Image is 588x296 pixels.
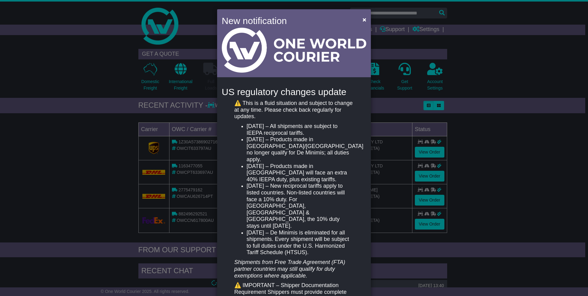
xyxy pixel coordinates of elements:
button: Close [360,13,369,26]
h4: New notification [222,14,354,28]
li: [DATE] – De Minimis is eliminated for all shipments. Every shipment will be subject to full dutie... [247,230,354,256]
li: [DATE] – New reciprocal tariffs apply to listed countries. Non-listed countries will face a 10% d... [247,183,354,229]
li: [DATE] – All shipments are subject to IEEPA reciprocal tariffs. [247,123,354,136]
p: ⚠️ This is a fluid situation and subject to change at any time. Please check back regularly for u... [234,100,354,120]
h4: US regulatory changes update [222,87,366,97]
li: [DATE] – Products made in [GEOGRAPHIC_DATA]/[GEOGRAPHIC_DATA] no longer qualify for De Minimis; a... [247,136,354,163]
span: × [363,16,366,23]
li: [DATE] – Products made in [GEOGRAPHIC_DATA] will face an extra 40% IEEPA duty, plus existing tari... [247,163,354,183]
em: Shipments from Free Trade Agreement (FTA) partner countries may still qualify for duty exemptions... [234,259,345,278]
img: Light [222,28,366,73]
